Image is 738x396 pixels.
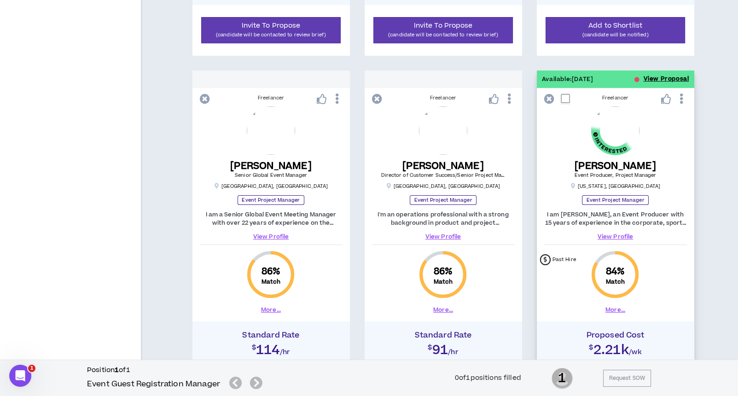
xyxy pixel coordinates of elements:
div: Freelancer [372,94,515,102]
p: Available: [DATE] [542,75,593,84]
p: I am [PERSON_NAME], an Event Producer with 15 years of experience in the corporate, sports and en... [544,210,687,227]
b: 1 [115,365,119,375]
a: View Profile [200,233,343,241]
div: Freelancer [544,94,687,102]
button: More... [261,306,281,314]
h5: [PERSON_NAME] [381,160,506,172]
p: Event Project Manager [582,195,648,205]
p: I'm an operations professional with a strong background in product and project management, proces... [372,210,515,227]
p: Event Project Manager [238,195,304,205]
button: More... [605,306,625,314]
span: 1 [552,367,573,390]
p: I am a Senior Global Event Meeting Manager with over 22 years of experience on the operations sid... [200,210,343,227]
img: LcnqQtXvAwWn3W9yC66nUuYGeEY9P4insTbwbQMs.png [419,106,467,155]
p: [US_STATE] , [GEOGRAPHIC_DATA] [570,183,661,190]
p: (candidate will be contacted to review brief) [379,30,507,39]
button: Add to Shortlist(candidate will be notified) [546,17,686,43]
p: Event Project Manager [410,195,476,205]
span: /hr [280,347,291,357]
p: (candidate will be notified) [552,30,680,39]
span: /hr [448,347,459,357]
img: gMpp3CrsSipqXREPLGhVQLdwuxsOI2OafNcFmlgP.png [247,106,295,155]
h2: $2.21k [589,340,642,356]
span: Director of Customer Success/Senior Project Manager [381,172,516,179]
img: taQEwgwTQmEGmUUEWyp5hQugPycso6VhYytW7cOA.png [591,106,639,155]
a: View Profile [544,233,687,241]
button: Request SOW [603,370,651,387]
p: (candidate will be contacted to review brief) [207,30,335,39]
span: Add to Shortlist [588,21,642,30]
h4: Standard Rate [197,331,345,340]
button: View Proposal [644,70,689,88]
span: 84 % [606,265,625,278]
a: View Profile [372,233,515,241]
span: Invite To Propose [242,21,301,30]
h5: [PERSON_NAME] [230,160,312,172]
span: 86 % [434,265,453,278]
span: / wk [629,347,642,357]
span: Event Producer, Project Manager [575,172,656,179]
p: Past Hire [552,256,576,264]
span: 86 % [261,265,280,278]
h2: $114 [197,340,345,356]
p: [GEOGRAPHIC_DATA] , [GEOGRAPHIC_DATA] [386,183,500,190]
h4: Proposed Cost [541,331,690,340]
h6: Position of 1 [87,366,266,375]
p: [GEOGRAPHIC_DATA] , [GEOGRAPHIC_DATA] [214,183,328,190]
div: 0 of 1 positions filled [455,373,521,383]
span: 1 [28,365,35,372]
h2: $91 [369,340,517,356]
span: Invite To Propose [414,21,473,30]
small: Match [261,278,281,285]
h5: Event Guest Registration Manager [87,379,220,390]
button: More... [433,306,453,314]
button: Invite To Propose(candidate will be contacted to review brief) [373,17,513,43]
span: Senior Global Event Manager [235,172,307,179]
div: Freelancer [200,94,343,102]
small: Match [434,278,453,285]
small: Match [606,278,625,285]
iframe: Intercom live chat [9,365,31,387]
h5: [PERSON_NAME] [575,160,656,172]
h4: Standard Rate [369,331,517,340]
button: Invite To Propose(candidate will be contacted to review brief) [201,17,341,43]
